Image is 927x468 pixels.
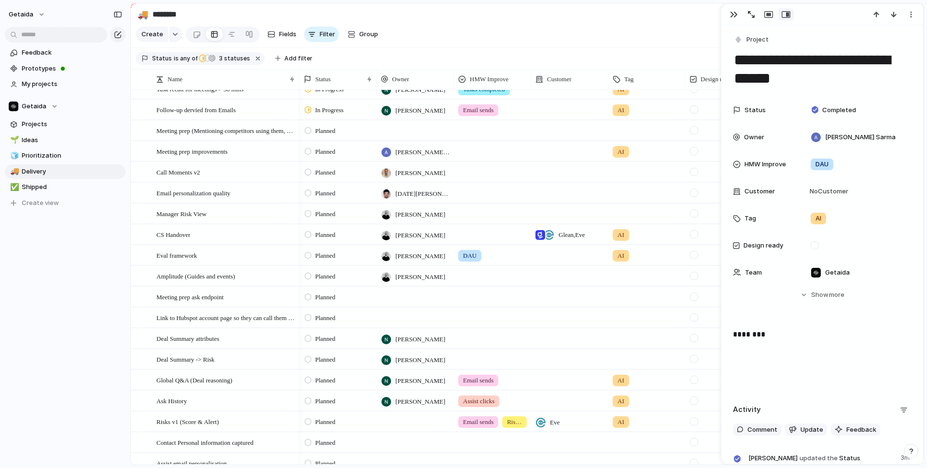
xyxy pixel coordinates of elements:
button: getaida [4,7,50,22]
span: Planned [315,438,336,448]
span: Planned [315,126,336,136]
span: Ask History [156,395,187,406]
span: 3m [900,451,912,463]
span: [PERSON_NAME] [395,168,445,178]
span: My projects [22,79,122,89]
span: In Progress [315,105,344,115]
button: Filter [304,27,339,42]
button: Create [136,27,168,42]
span: [PERSON_NAME] [395,106,445,116]
span: Add filter [284,54,312,63]
span: Planned [315,417,336,427]
span: No Customer [807,187,848,196]
span: [PERSON_NAME] [395,397,445,407]
span: DAU [463,251,477,261]
div: 🌱 [10,134,17,146]
span: Email sends [463,376,493,385]
span: Planned [315,189,336,198]
span: Create [141,29,163,39]
span: Manager Risk View [156,208,207,219]
span: [PERSON_NAME] [395,272,445,282]
span: AI [618,417,624,427]
span: [PERSON_NAME] [395,335,445,344]
button: Group [343,27,383,42]
span: Status [152,54,172,63]
button: Getaida [5,99,126,114]
span: Getaida [825,268,850,278]
span: Contact Personal information captured [156,437,253,448]
span: Project [746,35,769,44]
span: Call Moments v2 [156,166,200,177]
span: Prioritization [22,151,122,161]
span: Link to Hubspot account page so they can call them from Accounts page [156,312,296,323]
span: Delivery [22,167,122,176]
span: Planned [315,251,336,261]
span: Name [168,74,183,84]
div: 🚚 [138,8,148,21]
span: Email sends [463,417,493,427]
span: Group [359,29,378,39]
span: Status [744,105,766,115]
span: Design ready [744,241,783,250]
span: AI [618,230,624,240]
div: 🚚 [10,166,17,177]
a: ✅Shipped [5,180,126,194]
div: 🚚Delivery [5,164,126,179]
button: Update [785,424,827,436]
span: Status [315,74,331,84]
span: Planned [315,168,336,177]
button: 🌱 [9,135,18,145]
span: Tag [744,214,756,223]
span: Owner [392,74,409,84]
div: ✅ [10,182,17,193]
span: Fields [279,29,296,39]
span: Email sends [463,105,493,115]
span: [PERSON_NAME] Sarma [395,147,449,157]
span: Meeting prep (Mentioning competitors using them, or other similar companies) [156,125,296,136]
span: Risks addressed [507,417,522,427]
a: My projects [5,77,126,91]
span: updated the [800,453,838,463]
span: [PERSON_NAME] [748,453,798,463]
span: Shipped [22,182,122,192]
span: [PERSON_NAME] [395,231,445,240]
span: Planned [315,376,336,385]
span: Planned [315,396,336,406]
span: statuses [216,54,250,63]
span: Deal Summary attributes [156,333,219,344]
span: any of [179,54,197,63]
span: Planned [315,334,336,344]
span: Planned [315,209,336,219]
span: Design ready [701,74,734,84]
a: 🌱Ideas [5,133,126,147]
span: Planned [315,313,336,323]
span: Planned [315,292,336,302]
button: Project [732,33,772,47]
button: Comment [733,424,781,436]
span: getaida [9,10,33,19]
span: Filter [320,29,335,39]
span: Assist clicks [463,396,494,406]
span: Owner [744,132,764,142]
span: AI [618,376,624,385]
span: [PERSON_NAME] [395,251,445,261]
span: Email personalization quality [156,187,230,198]
span: Planned [315,147,336,157]
span: Global Q&A (Deal reasoning) [156,374,232,385]
a: Projects [5,117,126,132]
span: Completed [822,105,856,115]
a: Feedback [5,45,126,60]
button: 🧊 [9,151,18,161]
span: Planned [315,230,336,240]
button: Feedback [831,424,880,436]
span: [PERSON_NAME] [395,85,445,95]
span: AI [618,147,624,157]
span: Amplitude (Guides and events) [156,270,235,281]
span: CS Handover [156,229,190,240]
span: HMW Improve [470,74,508,84]
span: Risks v1 (Score & Alert) [156,416,219,427]
span: [PERSON_NAME] [395,355,445,365]
span: AI [618,396,624,406]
